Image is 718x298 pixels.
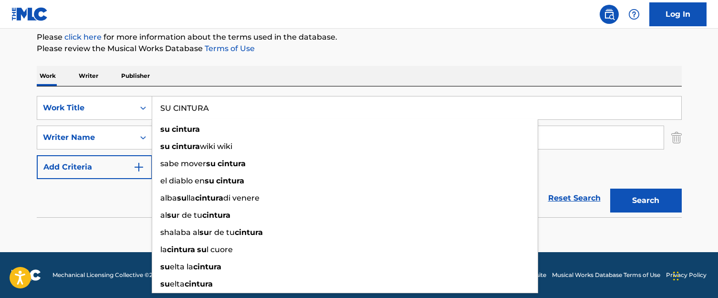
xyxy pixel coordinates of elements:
iframe: Chat Widget [670,252,718,298]
span: sabe mover [160,159,206,168]
strong: su [205,176,214,185]
strong: cintura [235,228,263,237]
img: logo [11,269,41,281]
span: r de tu [209,228,235,237]
p: Please review the Musical Works Database [37,43,682,54]
span: di venere [223,193,260,202]
strong: su [160,279,170,288]
strong: su [199,228,209,237]
div: Drag [673,262,679,290]
span: Mechanical Licensing Collective © 2025 [52,271,163,279]
img: Delete Criterion [671,126,682,149]
p: Please for more information about the terms used in the database. [37,32,682,43]
span: el diablo en [160,176,205,185]
a: Terms of Use [203,44,255,53]
p: Writer [76,66,101,86]
strong: cintura [218,159,246,168]
strong: cintura [185,279,213,288]
a: Public Search [600,5,619,24]
a: Privacy Policy [666,271,707,279]
strong: cintura [172,142,200,151]
span: elta la [170,262,193,271]
span: l cuore [207,245,233,254]
div: Help [624,5,644,24]
img: 9d2ae6d4665cec9f34b9.svg [133,161,145,173]
strong: su [167,211,177,220]
strong: su [206,159,216,168]
strong: cintura [195,193,223,202]
button: Search [610,189,682,213]
span: alba [160,193,177,202]
a: click here [64,32,102,42]
span: la [160,245,167,254]
strong: cintura [172,125,200,134]
strong: su [160,125,170,134]
span: elta [170,279,185,288]
p: Work [37,66,59,86]
img: help [628,9,640,20]
strong: cintura [167,245,195,254]
strong: su [160,262,170,271]
span: lla [187,193,195,202]
strong: cintura [193,262,221,271]
a: Reset Search [543,188,605,209]
a: Log In [649,2,707,26]
strong: cintura [202,211,230,220]
img: MLC Logo [11,7,48,21]
div: Writer Name [43,132,129,143]
span: al [160,211,167,220]
a: Musical Works Database Terms of Use [552,271,660,279]
strong: su [160,142,170,151]
strong: su [197,245,207,254]
p: Publisher [118,66,153,86]
strong: su [177,193,187,202]
form: Search Form [37,96,682,217]
span: wiki wiki [200,142,232,151]
span: shalaba al [160,228,199,237]
img: search [604,9,615,20]
button: Add Criteria [37,155,152,179]
strong: cintura [216,176,244,185]
span: r de tu [177,211,202,220]
div: Work Title [43,102,129,114]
